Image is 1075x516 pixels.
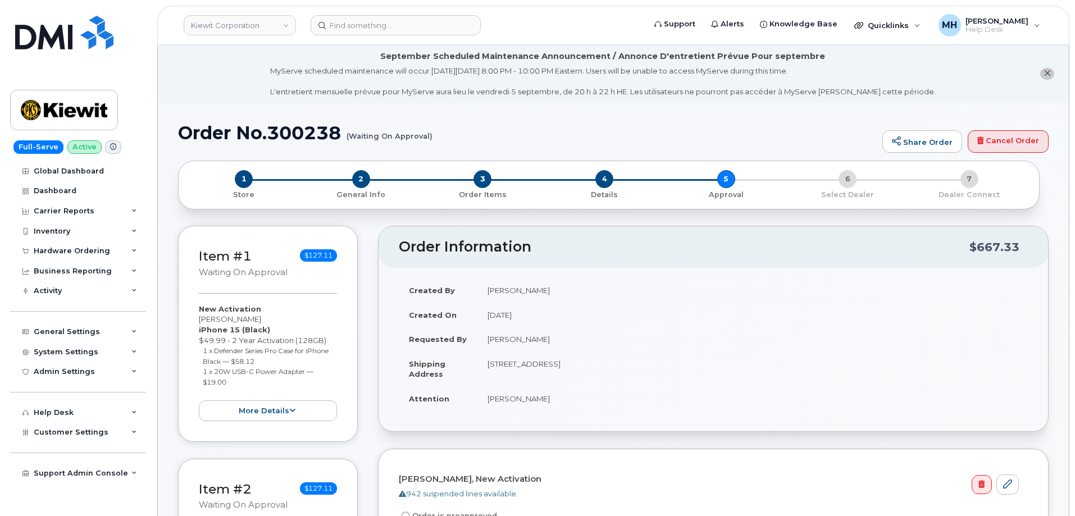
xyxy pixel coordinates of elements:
[300,249,337,262] span: $127.11
[199,304,261,313] strong: New Activation
[199,400,337,421] button: more details
[178,123,877,143] h1: Order No.300238
[399,474,1019,484] h4: [PERSON_NAME], New Activation
[192,190,296,200] p: Store
[399,488,1019,499] div: 942 suspended lines available.
[422,188,544,200] a: 3 Order Items
[882,130,962,153] a: Share Order
[270,66,936,97] div: MyServe scheduled maintenance will occur [DATE][DATE] 8:00 PM - 10:00 PM Eastern. Users will be u...
[203,346,329,366] small: 1 x Defender Series Pro Case for iPhone Black — $58.12
[199,325,270,334] strong: iPhone 15 (Black)
[1040,68,1054,80] button: close notification
[300,188,422,200] a: 2 General Info
[199,248,252,264] a: Item #1
[544,188,666,200] a: 4 Details
[199,304,337,421] div: [PERSON_NAME] $49.99 - 2 Year Activation (128GB)
[477,351,1028,386] td: [STREET_ADDRESS]
[477,386,1028,411] td: [PERSON_NAME]
[199,481,252,497] a: Item #2
[477,278,1028,303] td: [PERSON_NAME]
[199,267,288,277] small: Waiting On Approval
[305,190,418,200] p: General Info
[473,170,491,188] span: 3
[352,170,370,188] span: 2
[409,335,467,344] strong: Requested By
[188,188,300,200] a: 1 Store
[477,303,1028,327] td: [DATE]
[300,482,337,495] span: $127.11
[235,170,253,188] span: 1
[477,327,1028,351] td: [PERSON_NAME]
[399,239,969,255] h2: Order Information
[426,190,539,200] p: Order Items
[968,130,1049,153] a: Cancel Order
[409,310,457,319] strong: Created On
[203,367,313,386] small: 1 x 20W USB-C Power Adapter — $19.00
[409,286,455,295] strong: Created By
[548,190,661,200] p: Details
[409,394,449,403] strong: Attention
[595,170,613,188] span: 4
[1026,467,1067,508] iframe: Messenger Launcher
[969,236,1019,258] div: $667.33
[347,123,432,140] small: (Waiting On Approval)
[199,500,288,510] small: Waiting On Approval
[409,359,445,379] strong: Shipping Address
[380,51,825,62] div: September Scheduled Maintenance Announcement / Annonce D'entretient Prévue Pour septembre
